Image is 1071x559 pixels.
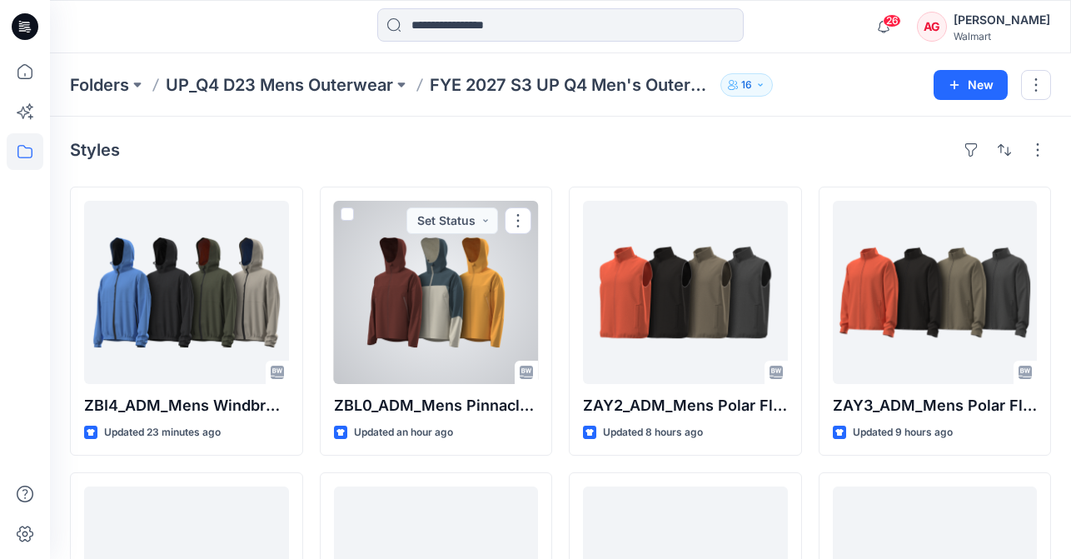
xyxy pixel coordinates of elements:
button: 16 [720,73,773,97]
a: ZBI4_ADM_Mens Windbreaker Jacket [84,201,289,384]
a: Folders [70,73,129,97]
span: 26 [883,14,901,27]
div: AG [917,12,947,42]
div: [PERSON_NAME] [954,10,1050,30]
h4: Styles [70,140,120,160]
p: ZBL0_ADM_Mens Pinnacle System Shell [334,394,539,417]
p: ZAY2_ADM_Mens Polar Fleece Vest [583,394,788,417]
button: New [934,70,1008,100]
p: Updated 9 hours ago [853,424,953,442]
p: Updated 8 hours ago [603,424,703,442]
div: Walmart [954,30,1050,42]
p: Updated 23 minutes ago [104,424,221,442]
p: FYE 2027 S3 UP Q4 Men's Outerwear [430,73,714,97]
p: ZAY3_ADM_Mens Polar Fleece Vest [833,394,1038,417]
p: 16 [741,76,752,94]
p: ZBI4_ADM_Mens Windbreaker Jacket [84,394,289,417]
a: UP_Q4 D23 Mens Outerwear [166,73,393,97]
a: ZBL0_ADM_Mens Pinnacle System Shell [334,201,539,384]
p: Updated an hour ago [354,424,453,442]
a: ZAY2_ADM_Mens Polar Fleece Vest [583,201,788,384]
a: ZAY3_ADM_Mens Polar Fleece Vest [833,201,1038,384]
